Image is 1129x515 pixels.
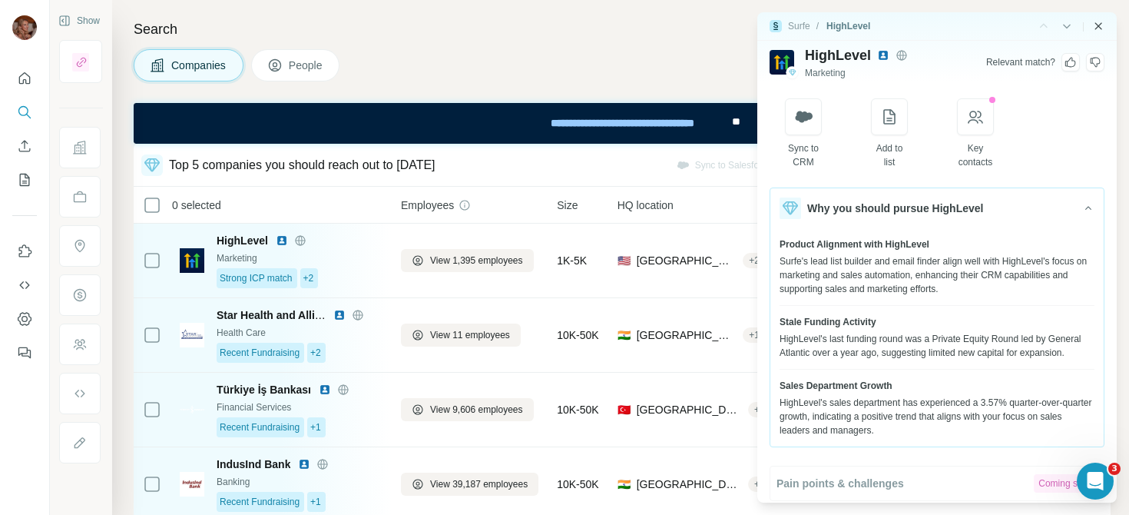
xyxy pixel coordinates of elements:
[770,188,1104,228] button: Why you should pursue HighLevel
[48,9,111,32] button: Show
[134,18,1111,40] h4: Search
[770,20,782,32] img: Surfe Logo
[780,238,929,251] span: Product Alignment with HighLevel
[171,58,227,73] span: Companies
[743,254,770,267] div: + 22
[401,249,534,272] button: View 1,395 employees
[877,49,889,61] img: LinkedIn avatar
[401,198,454,213] span: Employees
[180,404,204,415] img: Logo of Türkiye İş Bankası
[430,477,528,491] span: View 39,187 employees
[12,15,37,40] img: Avatar
[401,324,521,347] button: View 11 employees
[310,346,321,360] span: +2
[743,328,770,342] div: + 10
[637,477,742,492] span: [GEOGRAPHIC_DATA], [GEOGRAPHIC_DATA]
[637,253,737,268] span: [GEOGRAPHIC_DATA], [US_STATE]
[276,234,288,247] img: LinkedIn logo
[180,472,204,497] img: Logo of IndusInd Bank
[986,55,1055,69] div: Relevant match ?
[826,19,870,33] div: HighLevel
[172,198,221,213] span: 0 selected
[557,198,578,213] span: Size
[958,141,994,169] div: Key contacts
[1077,463,1114,500] iframe: Intercom live chat
[780,379,892,393] span: Sales Department Growth
[217,400,382,414] div: Financial Services
[12,271,37,299] button: Use Surfe API
[770,467,1104,500] button: Pain points & challengesComing soon
[557,477,598,492] span: 10K-50K
[780,254,1094,296] div: Surfe's lead list builder and email finder align well with HighLevel's focus on marketing and sal...
[217,475,382,489] div: Banking
[430,403,523,417] span: View 9,606 employees
[401,473,538,496] button: View 39,187 employees
[310,420,321,434] span: +1
[180,323,204,347] img: Logo of Star Health and Allied Insurance
[786,141,822,169] div: Sync to CRM
[805,66,846,80] span: Marketing
[780,332,1094,360] div: HighLevel's last funding round was a Private Equity Round led by General Atlantic over a year ago...
[298,458,310,470] img: LinkedIn logo
[788,19,810,33] div: Surfe
[220,346,300,360] span: Recent Fundraising
[134,103,1111,144] iframe: Banner
[807,201,983,216] span: Why you should pursue HighLevel
[617,477,631,492] span: 🇮🇳
[872,141,908,169] div: Add to list
[169,156,435,174] div: Top 5 companies you should reach out to [DATE]
[180,248,204,273] img: Logo of HighLevel
[637,402,742,417] span: [GEOGRAPHIC_DATA]
[805,45,871,66] span: HighLevel
[217,233,268,248] span: HighLevel
[217,457,290,472] span: IndusInd Bank
[780,396,1094,437] div: HighLevel's sales department has experienced a 3.57% quarter-over-quarter growth, indicating a po...
[617,253,631,268] span: 🇺🇸
[333,309,346,321] img: LinkedIn logo
[1082,19,1084,33] div: |
[12,132,37,160] button: Enrich CSV
[220,271,293,285] span: Strong ICP match
[12,305,37,333] button: Dashboard
[217,251,382,265] div: Marketing
[430,254,523,267] span: View 1,395 employees
[557,327,598,343] span: 10K-50K
[1092,20,1104,32] button: Close side panel
[217,326,382,340] div: Health Care
[1108,463,1121,475] span: 3
[289,58,324,73] span: People
[217,382,311,397] span: Türkiye İş Bankası
[220,420,300,434] span: Recent Fundraising
[430,328,510,342] span: View 11 employees
[401,398,534,421] button: View 9,606 employees
[217,309,381,321] span: Star Health and Allied Insurance
[780,315,876,329] span: Stale Funding Activity
[617,327,631,343] span: 🇮🇳
[617,198,674,213] span: HQ location
[12,98,37,126] button: Search
[776,476,904,491] span: Pain points & challenges
[637,327,737,343] span: [GEOGRAPHIC_DATA]
[12,65,37,92] button: Quick start
[12,339,37,367] button: Feedback
[1059,18,1074,34] button: Side panel - Next
[1034,474,1098,493] div: Coming soon
[319,384,331,396] img: LinkedIn logo
[310,495,321,509] span: +1
[303,271,314,285] span: +2
[12,166,37,194] button: My lists
[220,495,300,509] span: Recent Fundraising
[557,253,587,268] span: 1K-5K
[557,402,598,417] span: 10K-50K
[617,402,631,417] span: 🇹🇷
[770,50,794,75] img: Logo of HighLevel
[816,19,819,33] li: /
[12,238,37,265] button: Use Surfe on LinkedIn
